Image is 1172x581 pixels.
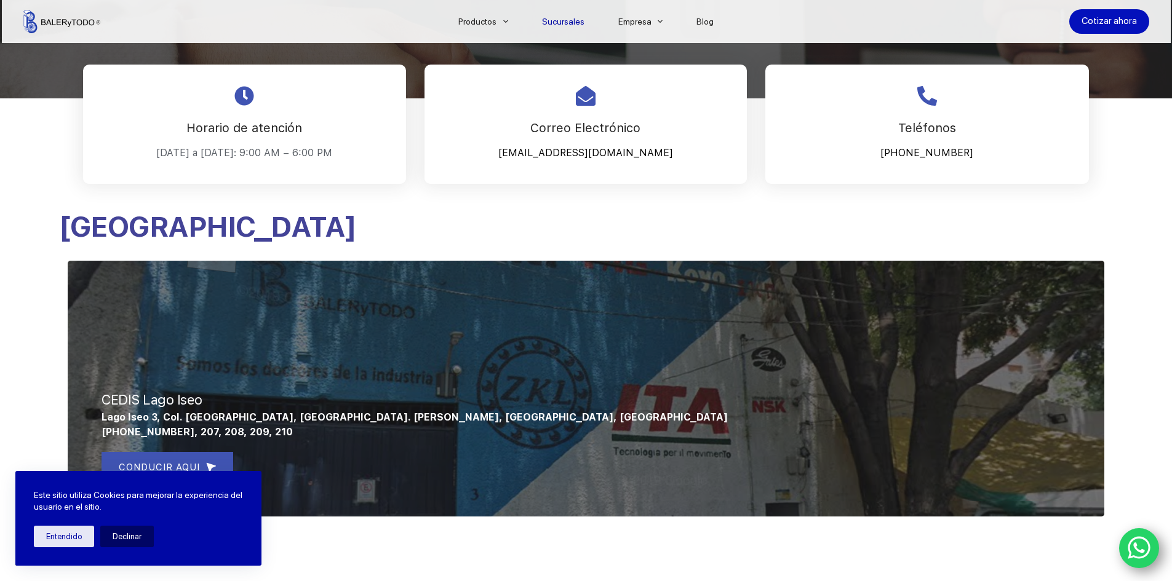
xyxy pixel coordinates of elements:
span: [DATE] a [DATE]: 9:00 AM – 6:00 PM [156,147,332,159]
button: Declinar [100,526,154,547]
a: WhatsApp [1119,528,1160,569]
p: Este sitio utiliza Cookies para mejorar la experiencia del usuario en el sitio. [34,489,243,513]
p: [PHONE_NUMBER] [781,144,1074,162]
img: Balerytodo [23,10,100,33]
button: Entendido [34,526,94,547]
span: CONDUCIR AQUI [119,460,200,475]
span: [PHONE_NUMBER], 207, 208, 209, 210 [102,426,293,438]
span: Lago Iseo 3, Col. [GEOGRAPHIC_DATA], [GEOGRAPHIC_DATA]. [PERSON_NAME], [GEOGRAPHIC_DATA], [GEOGRA... [102,411,728,423]
a: Cotizar ahora [1069,9,1149,34]
p: [EMAIL_ADDRESS][DOMAIN_NAME] [440,144,732,162]
a: CONDUCIR AQUI [102,452,233,483]
span: [GEOGRAPHIC_DATA] [58,210,356,243]
span: Correo Electrónico [530,121,640,135]
span: CEDIS Lago Iseo [102,392,202,408]
span: Teléfonos [898,121,956,135]
span: Horario de atención [186,121,302,135]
